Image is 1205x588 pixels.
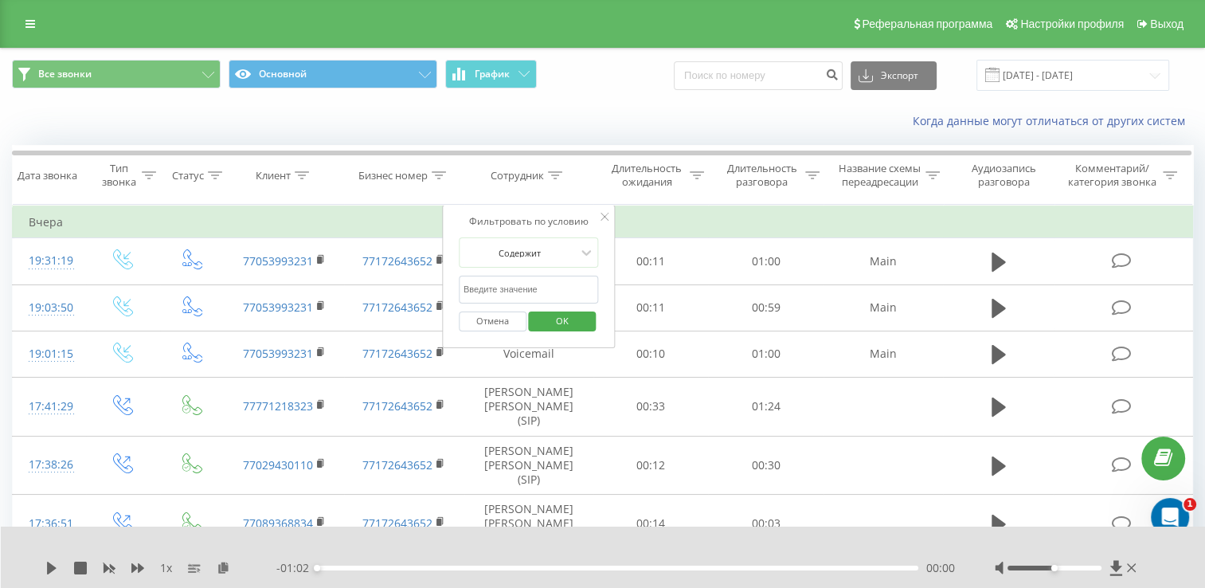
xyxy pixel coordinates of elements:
button: Основной [229,60,437,88]
td: 00:59 [708,284,824,331]
span: 00:00 [926,560,955,576]
a: 77053993231 [243,253,313,269]
div: 17:38:26 [29,449,70,480]
div: Длительность ожидания [608,162,687,189]
div: Дата звонка [18,169,77,182]
a: 77172643652 [362,515,432,531]
div: Бизнес номер [358,169,428,182]
a: 77089368834 [243,515,313,531]
td: 00:11 [593,284,709,331]
a: 77771218323 [243,398,313,414]
div: Accessibility label [314,565,320,571]
div: 17:41:29 [29,391,70,422]
a: 77172643652 [362,253,432,269]
td: 01:00 [708,238,824,284]
td: 00:14 [593,495,709,554]
td: 00:10 [593,331,709,377]
div: Комментарий/категория звонка [1066,162,1159,189]
input: Введите значение [459,276,599,304]
div: Тип звонка [100,162,138,189]
td: Main [824,238,943,284]
div: Accessibility label [1051,565,1058,571]
td: Voicemail [464,331,593,377]
iframe: Intercom live chat [1151,498,1189,536]
td: 00:03 [708,495,824,554]
button: OK [529,312,597,331]
div: Клиент [256,169,291,182]
a: Когда данные могут отличаться от других систем [913,113,1193,128]
span: Настройки профиля [1020,18,1124,30]
a: 77172643652 [362,346,432,361]
span: OK [540,308,585,333]
div: 19:31:19 [29,245,70,276]
td: Main [824,284,943,331]
td: [PERSON_NAME] [PERSON_NAME] (SIP) [464,377,593,436]
div: Длительность разговора [722,162,801,189]
button: Экспорт [851,61,937,90]
div: 19:03:50 [29,292,70,323]
td: 01:00 [708,331,824,377]
div: Сотрудник [491,169,544,182]
input: Поиск по номеру [674,61,843,90]
a: 77172643652 [362,398,432,414]
a: 77172643652 [362,300,432,315]
td: Вчера [13,206,1193,238]
td: Main [824,331,943,377]
button: График [445,60,537,88]
a: 77053993231 [243,300,313,315]
div: 17:36:51 [29,508,70,539]
span: Все звонки [38,68,92,80]
span: Реферальная программа [862,18,992,30]
span: Выход [1150,18,1183,30]
div: Фильтровать по условию [459,214,599,229]
td: [PERSON_NAME] [PERSON_NAME] (SIP) [464,495,593,554]
td: 00:33 [593,377,709,436]
td: 00:12 [593,436,709,495]
span: График [475,69,510,80]
button: Отмена [459,312,526,331]
a: 77172643652 [362,457,432,472]
td: 00:11 [593,238,709,284]
span: - 01:02 [276,560,317,576]
div: Аудиозапись разговора [958,162,1050,189]
div: Название схемы переадресации [838,162,921,189]
span: 1 [1183,498,1196,511]
span: 1 x [160,560,172,576]
td: [PERSON_NAME] [PERSON_NAME] (SIP) [464,436,593,495]
div: 19:01:15 [29,339,70,370]
button: Все звонки [12,60,221,88]
td: 00:30 [708,436,824,495]
div: Статус [172,169,204,182]
a: 77053993231 [243,346,313,361]
a: 77029430110 [243,457,313,472]
td: 01:24 [708,377,824,436]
